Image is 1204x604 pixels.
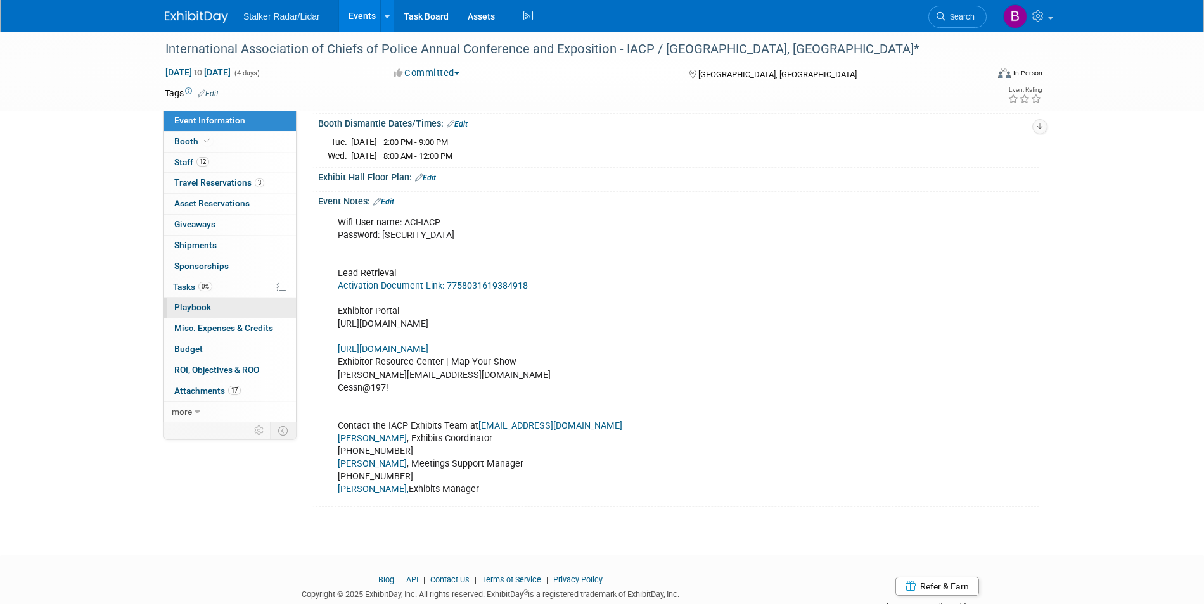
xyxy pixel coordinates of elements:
[164,298,296,318] a: Playbook
[338,484,409,494] a: [PERSON_NAME],
[198,282,212,291] span: 0%
[164,360,296,381] a: ROI, Objectives & ROO
[174,365,259,375] span: ROI, Objectives & ROO
[928,6,987,28] a: Search
[255,178,264,187] span: 3
[164,173,296,193] a: Travel Reservations3
[164,236,296,256] a: Shipments
[698,70,857,79] span: [GEOGRAPHIC_DATA], [GEOGRAPHIC_DATA]
[415,173,436,182] a: Edit
[172,406,192,417] span: more
[174,302,211,312] span: Playbook
[164,256,296,277] a: Sponsorships
[338,280,528,291] a: Activation Document Link: 7758031619384918
[174,219,215,229] span: Giveaways
[543,575,551,584] span: |
[447,120,468,129] a: Edit
[338,344,428,355] a: [URL][DOMAIN_NAME]
[174,198,250,208] span: Asset Reservations
[161,38,968,61] div: International Association of Chiefs of Police Annual Conference and Exposition - IACP / [GEOGRAPH...
[430,575,470,584] a: Contact Us
[318,114,1039,130] div: Booth Dismantle Dates/Times:
[406,575,418,584] a: API
[482,575,541,584] a: Terms of Service
[164,111,296,131] a: Event Information
[338,458,407,469] a: [PERSON_NAME]
[174,386,241,396] span: Attachments
[243,11,320,22] span: Stalker Radar/Lidar
[895,577,979,596] a: Refer & Earn
[383,137,448,147] span: 2:00 PM - 9:00 PM
[396,575,404,584] span: |
[328,135,351,149] td: Tue.
[165,66,231,78] span: [DATE] [DATE]
[174,344,203,354] span: Budget
[192,67,204,77] span: to
[174,115,245,125] span: Event Information
[420,575,428,584] span: |
[328,149,351,162] td: Wed.
[204,137,210,144] i: Booth reservation complete
[471,575,480,584] span: |
[1013,68,1042,78] div: In-Person
[1003,4,1027,28] img: Brooke Journet
[164,402,296,422] a: more
[196,157,209,167] span: 12
[174,157,209,167] span: Staff
[553,575,603,584] a: Privacy Policy
[174,261,229,271] span: Sponsorships
[248,422,271,439] td: Personalize Event Tab Strip
[164,277,296,298] a: Tasks0%
[165,87,219,99] td: Tags
[318,192,1039,208] div: Event Notes:
[383,151,452,161] span: 8:00 AM - 12:00 PM
[164,153,296,173] a: Staff12
[165,11,228,23] img: ExhibitDay
[1008,87,1042,93] div: Event Rating
[228,386,241,395] span: 17
[164,318,296,339] a: Misc. Expenses & Credits
[373,198,394,206] a: Edit
[174,177,264,187] span: Travel Reservations
[998,68,1011,78] img: Format-Inperson.png
[164,339,296,360] a: Budget
[378,575,394,584] a: Blog
[389,66,464,80] button: Committed
[198,89,219,98] a: Edit
[164,194,296,214] a: Asset Reservations
[271,422,297,439] td: Toggle Event Tabs
[174,136,213,146] span: Booth
[478,420,622,431] a: [EMAIL_ADDRESS][DOMAIN_NAME]
[945,12,975,22] span: Search
[164,381,296,401] a: Attachments17
[164,132,296,152] a: Booth
[174,240,217,250] span: Shipments
[233,69,260,77] span: (4 days)
[912,66,1042,85] div: Event Format
[351,135,377,149] td: [DATE]
[165,586,816,600] div: Copyright © 2025 ExhibitDay, Inc. All rights reserved. ExhibitDay is a registered trademark of Ex...
[173,282,212,292] span: Tasks
[338,433,407,444] a: [PERSON_NAME]
[164,215,296,235] a: Giveaways
[318,168,1039,184] div: Exhibit Hall Floor Plan:
[523,589,528,596] sup: ®
[351,149,377,162] td: [DATE]
[329,210,900,503] div: Wifi User name: ACI-IACP Password: [SECURITY_DATA] Lead Retrieval Exhibitor Portal [URL][DOMAIN_N...
[174,323,273,333] span: Misc. Expenses & Credits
